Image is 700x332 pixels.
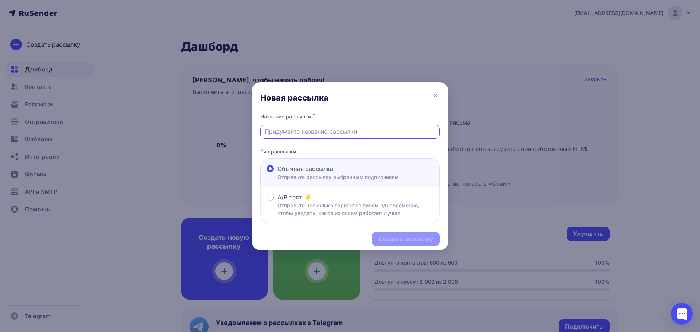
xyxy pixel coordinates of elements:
p: Тип рассылки [260,148,440,155]
div: Новая рассылка [260,93,328,103]
span: A/B тест [277,193,302,202]
p: Отправьте несколько вариантов писем одновременно, чтобы увидеть, какое из писем работает лучше [277,202,433,217]
input: Придумайте название рассылки [265,127,436,136]
div: Название рассылки [260,112,440,122]
span: Обычная рассылка [277,164,333,173]
p: Отправьте рассылку выбранным подписчикам [277,173,399,181]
